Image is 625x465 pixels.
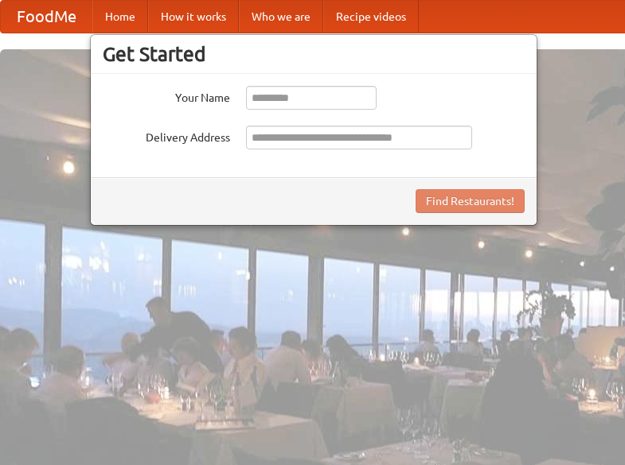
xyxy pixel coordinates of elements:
[1,1,92,33] a: FoodMe
[239,1,323,33] a: Who we are
[92,1,148,33] a: Home
[148,1,239,33] a: How it works
[323,1,419,33] a: Recipe videos
[103,126,230,145] label: Delivery Address
[416,189,525,213] button: Find Restaurants!
[103,86,230,106] label: Your Name
[103,42,525,66] h3: Get Started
